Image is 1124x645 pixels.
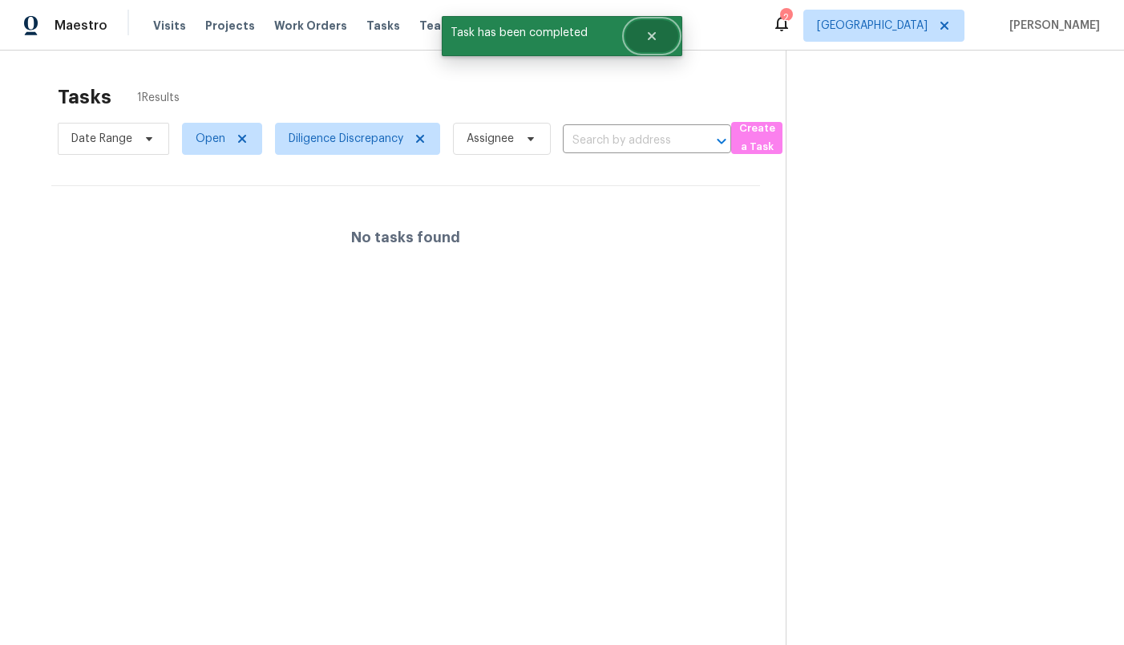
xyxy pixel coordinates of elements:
span: Teams [419,18,459,34]
h4: No tasks found [351,229,460,245]
span: Assignee [467,131,514,147]
button: Create a Task [731,122,782,154]
span: Task has been completed [442,16,625,50]
span: Diligence Discrepancy [289,131,403,147]
span: Create a Task [739,120,774,156]
span: Projects [205,18,255,34]
span: [PERSON_NAME] [1003,18,1100,34]
h2: Tasks [58,89,111,105]
span: Open [196,131,225,147]
input: Search by address [563,128,686,153]
span: Maestro [55,18,107,34]
button: Open [710,130,733,152]
span: Date Range [71,131,132,147]
span: Work Orders [274,18,347,34]
div: 2 [780,10,791,26]
button: Close [625,20,678,52]
span: 1 Results [137,90,180,106]
span: Visits [153,18,186,34]
span: Tasks [366,20,400,31]
span: [GEOGRAPHIC_DATA] [817,18,928,34]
